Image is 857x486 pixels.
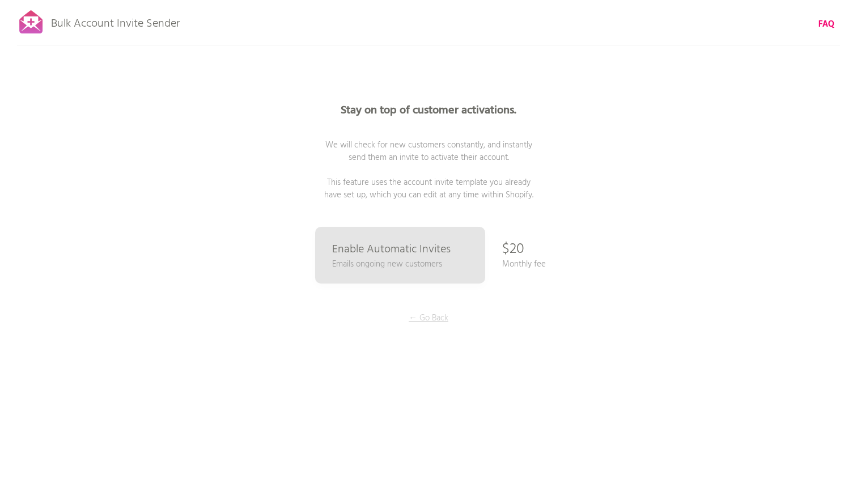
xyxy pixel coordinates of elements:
p: Emails ongoing new customers [332,258,442,271]
b: Stay on top of customer activations. [341,102,516,120]
a: FAQ [818,18,834,31]
p: ← Go Back [386,312,471,324]
p: Enable Automatic Invites [332,244,451,255]
span: We will check for new customers constantly, and instantly send them an invite to activate their a... [324,138,533,202]
p: Bulk Account Invite Sender [51,7,180,35]
p: $20 [502,233,524,267]
a: Enable Automatic Invites Emails ongoing new customers [315,227,485,284]
p: Monthly fee [502,258,546,271]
